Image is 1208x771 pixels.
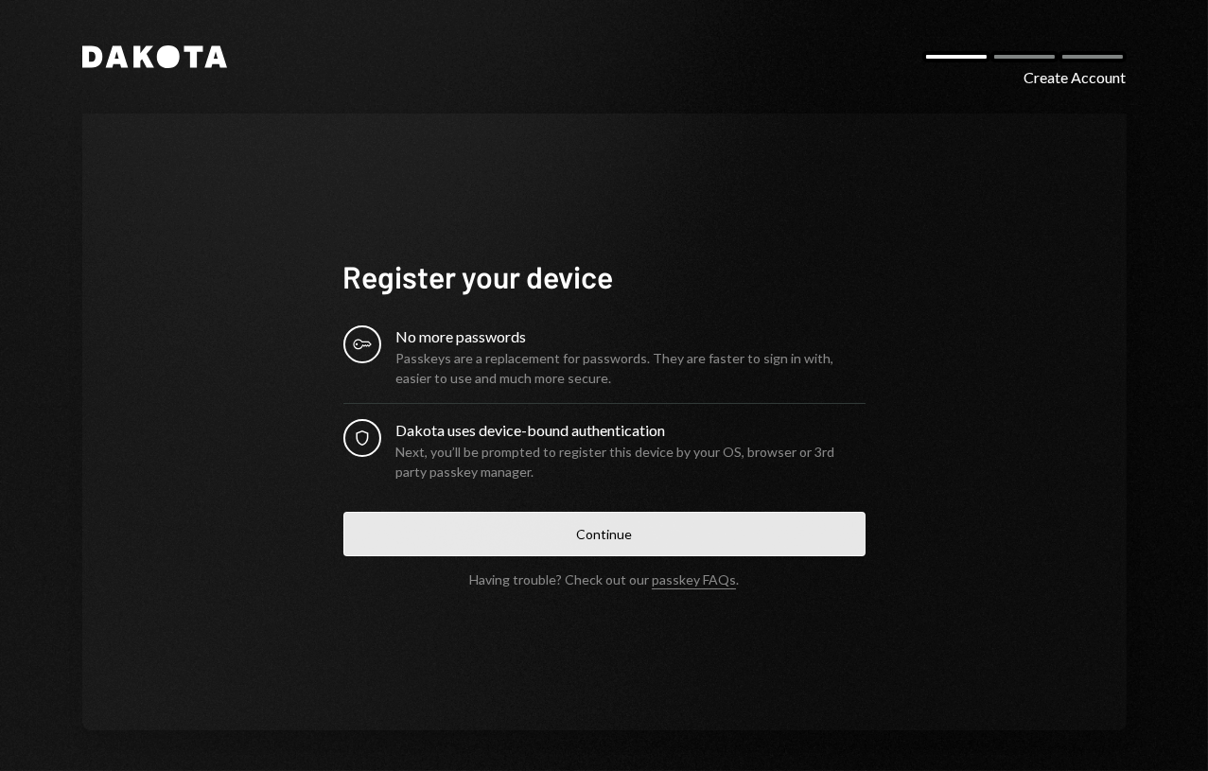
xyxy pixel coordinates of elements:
div: Create Account [1024,66,1127,89]
div: Dakota uses device-bound authentication [396,419,866,442]
div: Next, you’ll be prompted to register this device by your OS, browser or 3rd party passkey manager. [396,442,866,482]
h1: Register your device [343,257,866,295]
button: Continue [343,512,866,556]
div: No more passwords [396,325,866,348]
a: passkey FAQs [652,571,736,589]
div: Passkeys are a replacement for passwords. They are faster to sign in with, easier to use and much... [396,348,866,388]
div: Having trouble? Check out our . [469,571,739,587]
